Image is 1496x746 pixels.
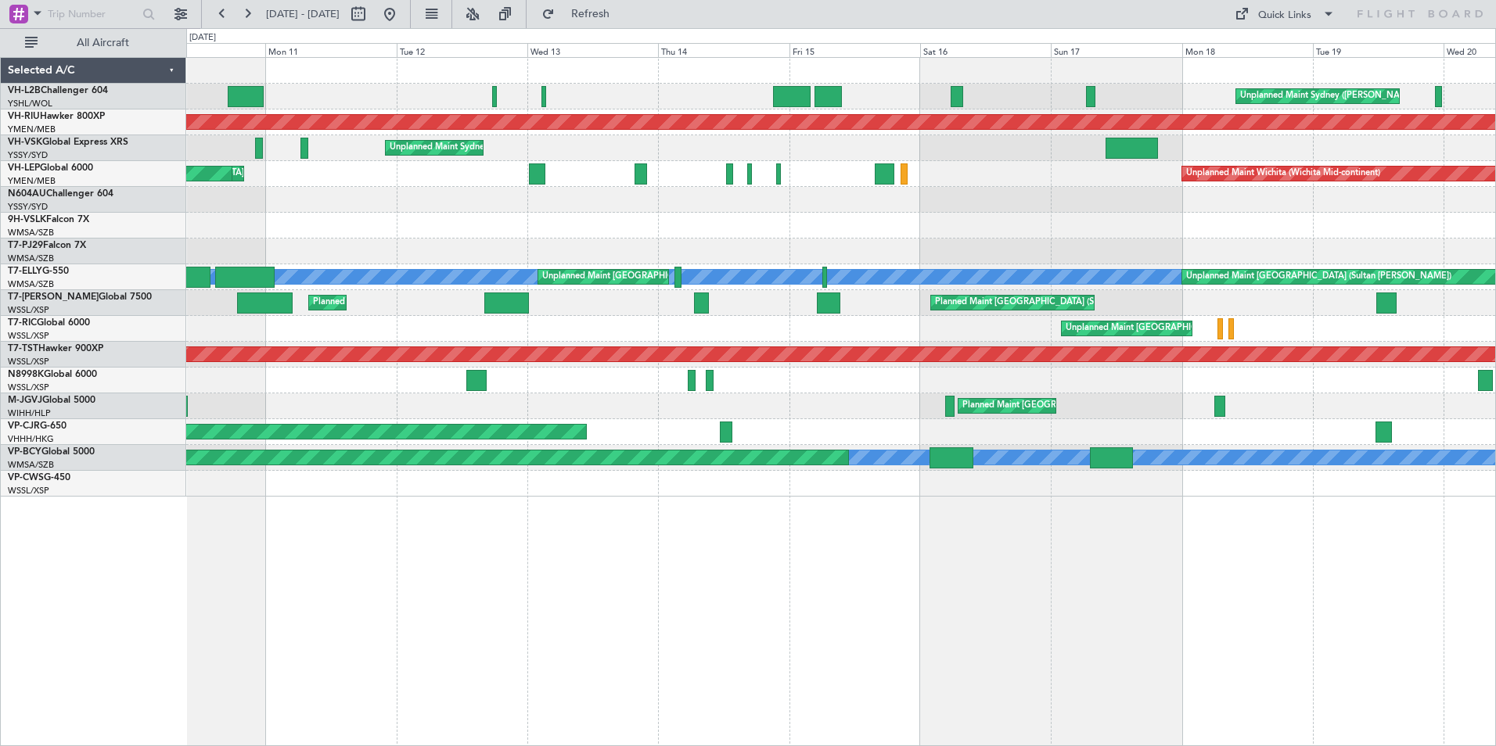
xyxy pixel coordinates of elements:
[8,201,48,213] a: YSSY/SYD
[8,330,49,342] a: WSSL/XSP
[8,382,49,393] a: WSSL/XSP
[8,292,99,302] span: T7-[PERSON_NAME]
[8,473,44,482] span: VP-CWS
[17,30,170,56] button: All Aircraft
[1227,2,1343,27] button: Quick Links
[8,344,103,353] a: T7-TSTHawker 900XP
[1182,43,1313,57] div: Mon 18
[8,318,37,328] span: T7-RIC
[1240,84,1433,108] div: Unplanned Maint Sydney ([PERSON_NAME] Intl)
[8,304,49,316] a: WSSL/XSP
[8,149,48,161] a: YSSY/SYD
[8,163,93,173] a: VH-LEPGlobal 6000
[8,396,42,405] span: M-JGVJ
[8,267,42,276] span: T7-ELLY
[313,291,559,314] div: Planned Maint [GEOGRAPHIC_DATA] ([GEOGRAPHIC_DATA])
[962,394,1146,418] div: Planned Maint [GEOGRAPHIC_DATA] (Seletar)
[8,344,38,353] span: T7-TST
[8,241,43,250] span: T7-PJ29
[527,43,658,57] div: Wed 13
[1313,43,1444,57] div: Tue 19
[558,9,624,20] span: Refresh
[8,138,42,147] span: VH-VSK
[8,267,69,276] a: T7-ELLYG-550
[1066,317,1260,340] div: Unplanned Maint [GEOGRAPHIC_DATA] (Seletar)
[920,43,1051,57] div: Sat 16
[1051,43,1181,57] div: Sun 17
[8,459,54,471] a: WMSA/SZB
[789,43,920,57] div: Fri 15
[265,43,396,57] div: Mon 11
[41,38,165,48] span: All Aircraft
[8,407,51,419] a: WIHH/HLP
[8,112,105,121] a: VH-RIUHawker 800XP
[8,86,108,95] a: VH-L2BChallenger 604
[8,163,40,173] span: VH-LEP
[8,485,49,497] a: WSSL/XSP
[8,396,95,405] a: M-JGVJGlobal 5000
[8,473,70,482] a: VP-CWSG-450
[8,278,54,290] a: WMSA/SZB
[1186,265,1451,289] div: Unplanned Maint [GEOGRAPHIC_DATA] (Sultan [PERSON_NAME])
[534,2,628,27] button: Refresh
[390,136,582,160] div: Unplanned Maint Sydney ([PERSON_NAME] Intl)
[8,433,54,445] a: VHHH/HKG
[8,215,46,224] span: 9H-VSLK
[8,138,128,147] a: VH-VSKGlobal Express XRS
[1258,8,1311,23] div: Quick Links
[8,447,95,457] a: VP-BCYGlobal 5000
[8,124,56,135] a: YMEN/MEB
[8,98,52,109] a: YSHL/WOL
[8,175,56,187] a: YMEN/MEB
[8,318,90,328] a: T7-RICGlobal 6000
[8,189,46,199] span: N604AU
[8,370,97,379] a: N8998KGlobal 6000
[266,7,340,21] span: [DATE] - [DATE]
[8,112,40,121] span: VH-RIU
[8,241,86,250] a: T7-PJ29Falcon 7X
[658,43,789,57] div: Thu 14
[189,31,216,45] div: [DATE]
[8,86,41,95] span: VH-L2B
[8,189,113,199] a: N604AUChallenger 604
[397,43,527,57] div: Tue 12
[8,421,67,431] a: VP-CJRG-650
[8,447,41,457] span: VP-BCY
[8,227,54,239] a: WMSA/SZB
[135,43,265,57] div: Sun 10
[8,356,49,368] a: WSSL/XSP
[542,265,807,289] div: Unplanned Maint [GEOGRAPHIC_DATA] (Sultan [PERSON_NAME])
[8,292,152,302] a: T7-[PERSON_NAME]Global 7500
[8,253,54,264] a: WMSA/SZB
[8,370,44,379] span: N8998K
[935,291,1119,314] div: Planned Maint [GEOGRAPHIC_DATA] (Seletar)
[8,215,89,224] a: 9H-VSLKFalcon 7X
[1186,162,1380,185] div: Unplanned Maint Wichita (Wichita Mid-continent)
[8,421,40,431] span: VP-CJR
[48,2,138,26] input: Trip Number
